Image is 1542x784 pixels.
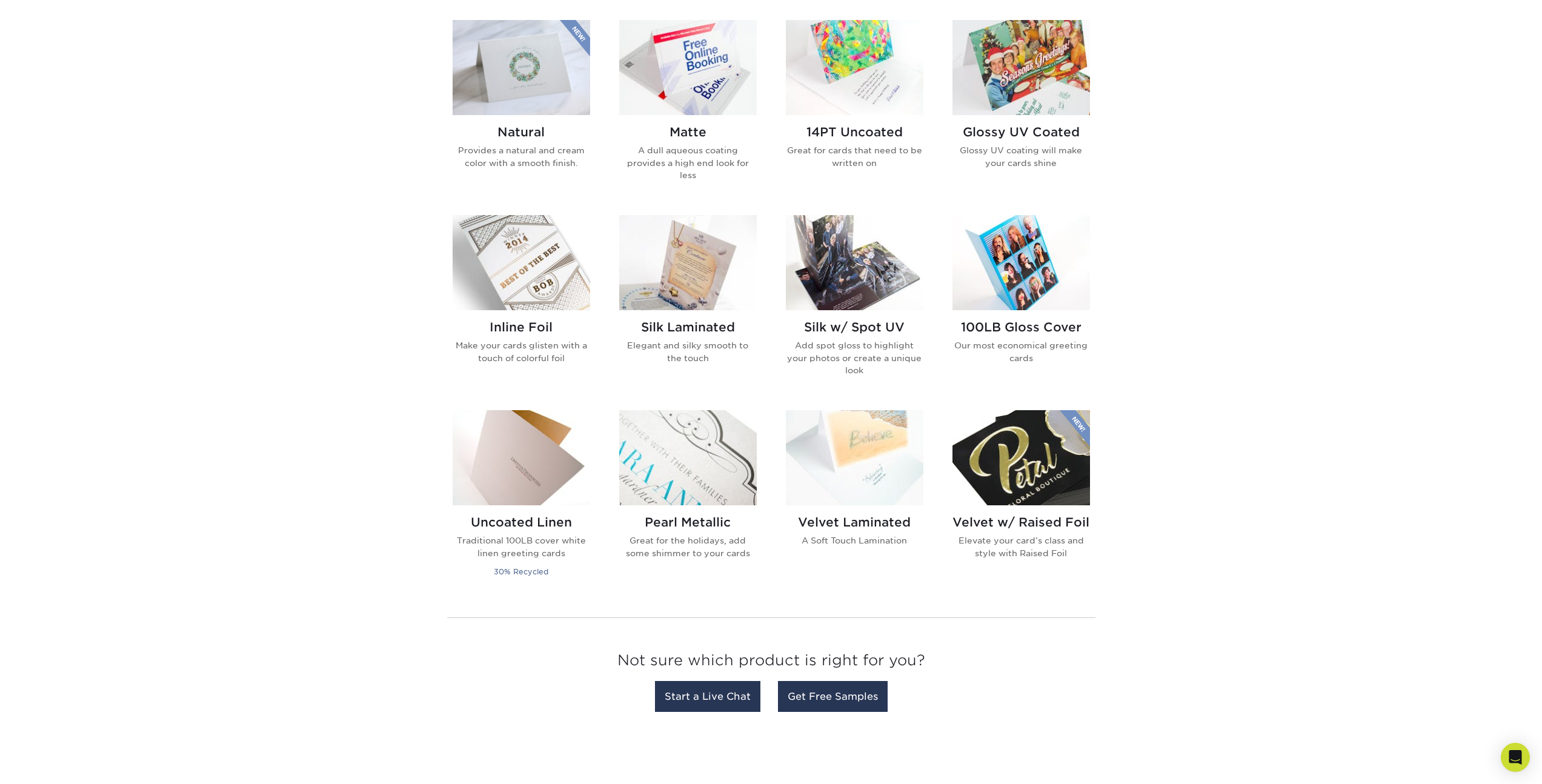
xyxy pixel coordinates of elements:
p: Make your cards glisten with a touch of colorful foil [453,339,590,364]
a: Natural Greeting Cards Natural Provides a natural and cream color with a smooth finish. [453,20,590,201]
a: Get Free Samples [778,681,888,712]
h2: Natural [453,125,590,139]
img: Velvet Laminated Greeting Cards [786,410,923,505]
p: Great for the holidays, add some shimmer to your cards [619,534,757,559]
a: Silk Laminated Greeting Cards Silk Laminated Elegant and silky smooth to the touch [619,215,757,396]
p: Great for cards that need to be written on [786,144,923,169]
a: Velvet Laminated Greeting Cards Velvet Laminated A Soft Touch Lamination [786,410,923,593]
h2: 100LB Gloss Cover [952,320,1090,334]
a: Matte Greeting Cards Matte A dull aqueous coating provides a high end look for less [619,20,757,201]
p: Glossy UV coating will make your cards shine [952,144,1090,169]
a: 14PT Uncoated Greeting Cards 14PT Uncoated Great for cards that need to be written on [786,20,923,201]
img: Glossy UV Coated Greeting Cards [952,20,1090,115]
p: A dull aqueous coating provides a high end look for less [619,144,757,181]
img: Pearl Metallic Greeting Cards [619,410,757,505]
h2: Silk Laminated [619,320,757,334]
h2: Matte [619,125,757,139]
img: Velvet w/ Raised Foil Greeting Cards [952,410,1090,505]
p: Elevate your card’s class and style with Raised Foil [952,534,1090,559]
img: 14PT Uncoated Greeting Cards [786,20,923,115]
small: 30% Recycled [494,567,548,576]
p: Provides a natural and cream color with a smooth finish. [453,144,590,169]
img: Silk w/ Spot UV Greeting Cards [786,215,923,310]
a: Velvet w/ Raised Foil Greeting Cards Velvet w/ Raised Foil Elevate your card’s class and style wi... [952,410,1090,593]
div: Open Intercom Messenger [1501,743,1530,772]
img: New Product [560,20,590,56]
h2: Velvet w/ Raised Foil [952,515,1090,530]
h2: Velvet Laminated [786,515,923,530]
a: 100LB Gloss Cover Greeting Cards 100LB Gloss Cover Our most economical greeting cards [952,215,1090,396]
img: 100LB Gloss Cover Greeting Cards [952,215,1090,310]
h2: Silk w/ Spot UV [786,320,923,334]
a: Glossy UV Coated Greeting Cards Glossy UV Coated Glossy UV coating will make your cards shine [952,20,1090,201]
img: Natural Greeting Cards [453,20,590,115]
img: Inline Foil Greeting Cards [453,215,590,310]
a: Start a Live Chat [655,681,760,712]
a: Uncoated Linen Greeting Cards Uncoated Linen Traditional 100LB cover white linen greeting cards 3... [453,410,590,593]
img: Uncoated Linen Greeting Cards [453,410,590,505]
h2: Glossy UV Coated [952,125,1090,139]
a: Silk w/ Spot UV Greeting Cards Silk w/ Spot UV Add spot gloss to highlight your photos or create ... [786,215,923,396]
h3: Not sure which product is right for you? [447,642,1095,684]
img: Silk Laminated Greeting Cards [619,215,757,310]
h2: 14PT Uncoated [786,125,923,139]
p: A Soft Touch Lamination [786,534,923,546]
a: Pearl Metallic Greeting Cards Pearl Metallic Great for the holidays, add some shimmer to your cards [619,410,757,593]
img: New Product [1060,410,1090,447]
h2: Pearl Metallic [619,515,757,530]
img: Matte Greeting Cards [619,20,757,115]
p: Elegant and silky smooth to the touch [619,339,757,364]
p: Traditional 100LB cover white linen greeting cards [453,534,590,559]
h2: Uncoated Linen [453,515,590,530]
a: Inline Foil Greeting Cards Inline Foil Make your cards glisten with a touch of colorful foil [453,215,590,396]
p: Our most economical greeting cards [952,339,1090,364]
h2: Inline Foil [453,320,590,334]
p: Add spot gloss to highlight your photos or create a unique look [786,339,923,376]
